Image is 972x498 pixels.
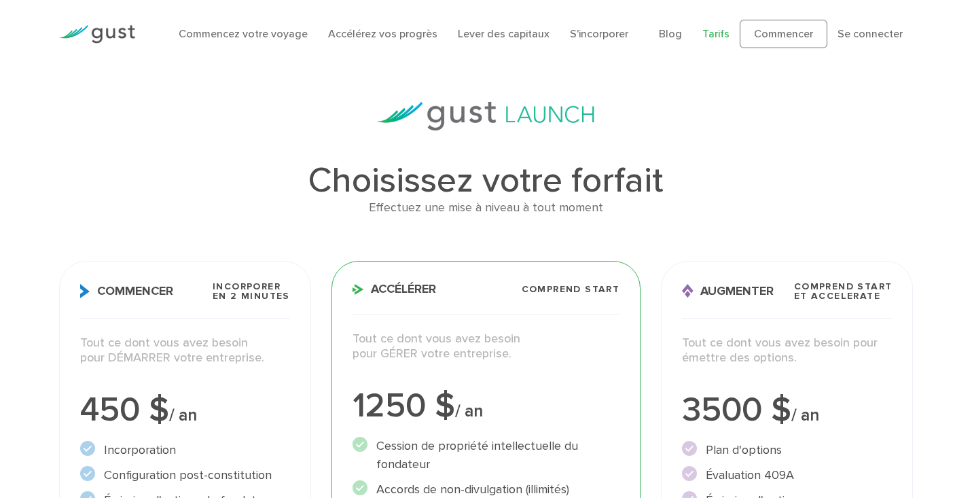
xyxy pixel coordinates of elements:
[80,284,90,298] img: Icône de démarrage X2
[80,390,169,430] font: 450 $
[570,27,628,40] a: S'incorporer
[706,468,794,482] font: Évaluation 409A
[377,102,594,130] img: gust-launch-logos.svg
[80,336,248,350] font: Tout ce dont vous avez besoin
[308,160,663,201] font: Choisissez votre forfait
[455,401,483,421] font: / an
[369,200,603,215] font: Effectuez une mise à niveau à tout moment
[682,336,878,350] font: Tout ce dont vous avez besoin pour
[353,332,520,346] font: Tout ce dont vous avez besoin
[794,290,880,302] font: et ACCELERATE
[458,27,550,40] a: Lever des capitaux
[682,351,797,365] font: émettre des options.
[353,284,364,295] img: Icône d'accélération
[700,284,774,298] font: Augmenter
[740,20,827,48] a: Commencer
[169,405,197,425] font: / an
[376,482,569,497] font: Accords de non-divulgation (illimités)
[353,346,511,361] font: pour GÉRER votre entreprise.
[80,351,264,365] font: pour DÉMARRER votre entreprise.
[104,443,176,457] font: Incorporation
[706,443,782,457] font: Plan d'options
[353,386,455,426] font: 1250 $
[328,27,437,40] a: Accélérez vos progrès
[522,283,620,295] font: Comprend START
[179,27,308,40] a: Commencez votre voyage
[659,27,682,40] a: Blog
[682,390,791,430] font: 3500 $
[794,281,893,292] font: Comprend START
[682,284,694,298] img: Icône de levage
[371,282,436,296] font: Accélérer
[702,27,730,40] a: Tarifs
[213,281,281,292] font: Incorporer
[376,439,578,472] font: Cession de propriété intellectuelle du fondateur
[791,405,819,425] font: / an
[213,290,290,302] font: en 2 minutes
[59,25,135,43] img: Logo Gust
[104,468,272,482] font: Configuration post-constitution
[838,27,903,40] a: Se connecter
[754,27,813,40] font: Commencer
[97,284,173,298] font: Commencer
